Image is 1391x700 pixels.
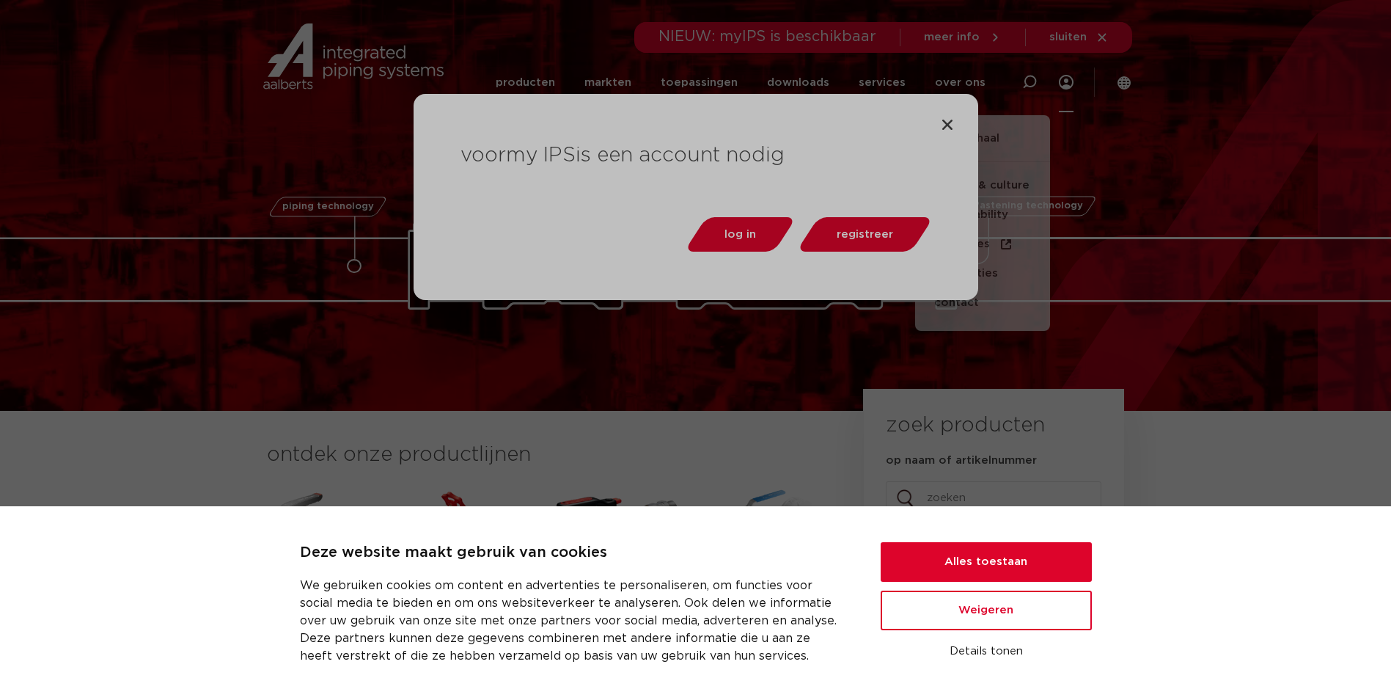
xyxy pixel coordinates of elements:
button: Alles toestaan [881,542,1092,582]
a: registreer [796,217,933,252]
span: log in [724,229,756,240]
button: Weigeren [881,591,1092,630]
button: Details tonen [881,639,1092,664]
h3: voor is een account nodig [460,141,931,170]
a: Close [940,117,955,132]
p: We gebruiken cookies om content en advertenties te personaliseren, om functies voor social media ... [300,577,845,665]
span: registreer [837,229,893,240]
p: Deze website maakt gebruik van cookies [300,542,845,565]
span: my IPS [506,145,576,166]
a: log in [683,217,796,252]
